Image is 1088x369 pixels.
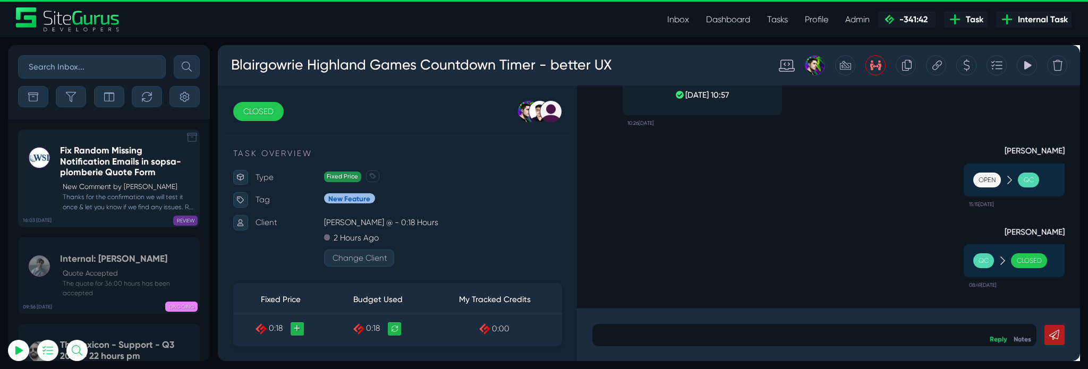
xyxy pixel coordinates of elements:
[60,145,194,178] h5: Fix Random Missing Notification Emails in sopsa-plomberie Quote Form
[221,253,362,282] th: My Tracked Credits
[23,303,52,311] b: 09:56 [DATE]
[18,237,200,314] a: 09:56 [DATE] Internal: [PERSON_NAME]Quote Accepted The quote for 36:00 hours has been accepted ON...
[873,11,894,32] div: Delete Task
[1014,13,1068,26] span: Internal Task
[795,219,817,235] div: QC
[745,11,767,32] div: Copy this Task URL
[698,9,759,30] a: Dashboard
[878,12,936,28] a: -341:42
[35,187,151,210] button: Log In
[23,217,52,224] b: 16:03 [DATE]
[35,125,151,148] input: Email
[40,155,112,171] p: Tag
[76,291,90,305] a: +
[759,9,796,30] a: Tasks
[16,7,120,31] img: Sitegurus Logo
[18,55,166,79] input: Search Inbox...
[60,339,194,361] h5: The Lexicon - Support - Q3 2025 - 22 hours pm
[431,74,460,91] small: 10:26[DATE]
[795,134,824,149] div: Open
[40,179,112,195] p: Client
[112,215,186,233] button: Change Client
[837,9,878,30] a: Admin
[944,12,988,28] a: Task
[16,60,69,80] a: CLOSED
[796,9,837,30] a: Profile
[16,108,362,121] p: TASK OVERVIEW
[60,253,194,264] h5: Internal: [PERSON_NAME]
[116,253,221,282] th: Budget Used
[659,9,698,30] a: Inbox
[60,279,194,298] small: The quote for 36:00 hours has been accepted
[112,156,165,167] span: New Feature
[813,305,831,313] a: Reply
[441,46,579,59] p: [DATE] 10:57
[16,7,120,31] a: SiteGurus
[841,11,862,32] div: View Tracking Items
[112,133,151,144] span: Fixed Price
[122,195,169,211] p: 2 Hours Ago
[838,305,856,313] a: Notes
[54,293,68,303] span: 0:18
[18,130,200,228] a: 16:03 [DATE] Fix Random Missing Notification Emails in sopsa-plomberie Quote FormNew Comment by [...
[221,283,362,314] td: 0:00
[16,253,116,282] th: Fixed Price
[790,244,820,261] small: 08:49[DATE]
[63,182,194,192] p: New Comment by [PERSON_NAME]
[607,11,639,32] div: Josh Carter
[790,159,817,176] small: 15:15[DATE]
[165,302,198,312] span: ONGOING
[173,216,198,226] span: REVIEW
[843,134,865,149] div: QC
[835,219,873,235] div: Closed
[777,11,798,32] div: Create a Quote
[895,14,928,24] span: -341:42
[60,192,194,211] small: Thanks for the confirmation we will test it once & let you know if we find any issues. R...
[996,12,1072,28] a: Internal Task
[40,131,112,147] p: Type
[112,179,362,195] p: [PERSON_NAME] @ - 0:18 Hours
[156,293,171,303] span: 0:18
[63,268,194,279] p: Quote Accepted
[962,13,983,26] span: Task
[13,7,415,35] h3: Blairgowrie Highland Games Countdown Timer - better UX
[580,11,607,32] div: Standard
[785,102,891,118] strong: [PERSON_NAME]
[713,11,735,32] div: Duplicate this Task
[785,187,891,203] strong: [PERSON_NAME]
[809,11,830,32] div: Add to Task Drawer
